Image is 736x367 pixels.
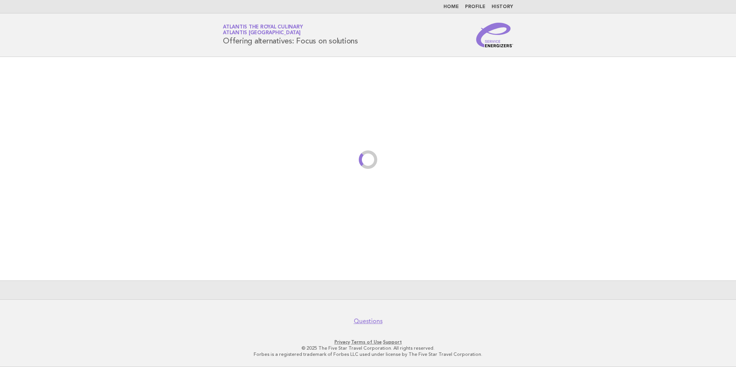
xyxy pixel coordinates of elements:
h1: Offering alternatives: Focus on solutions [223,25,358,45]
p: · · [132,339,604,345]
img: Service Energizers [476,23,513,47]
a: History [492,5,513,9]
a: Questions [354,317,383,325]
p: © 2025 The Five Star Travel Corporation. All rights reserved. [132,345,604,351]
a: Home [443,5,459,9]
a: Support [383,339,402,345]
a: Terms of Use [351,339,382,345]
p: Forbes is a registered trademark of Forbes LLC used under license by The Five Star Travel Corpora... [132,351,604,357]
span: Atlantis [GEOGRAPHIC_DATA] [223,31,301,36]
a: Atlantis the Royal CulinaryAtlantis [GEOGRAPHIC_DATA] [223,25,303,35]
a: Profile [465,5,485,9]
a: Privacy [335,339,350,345]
